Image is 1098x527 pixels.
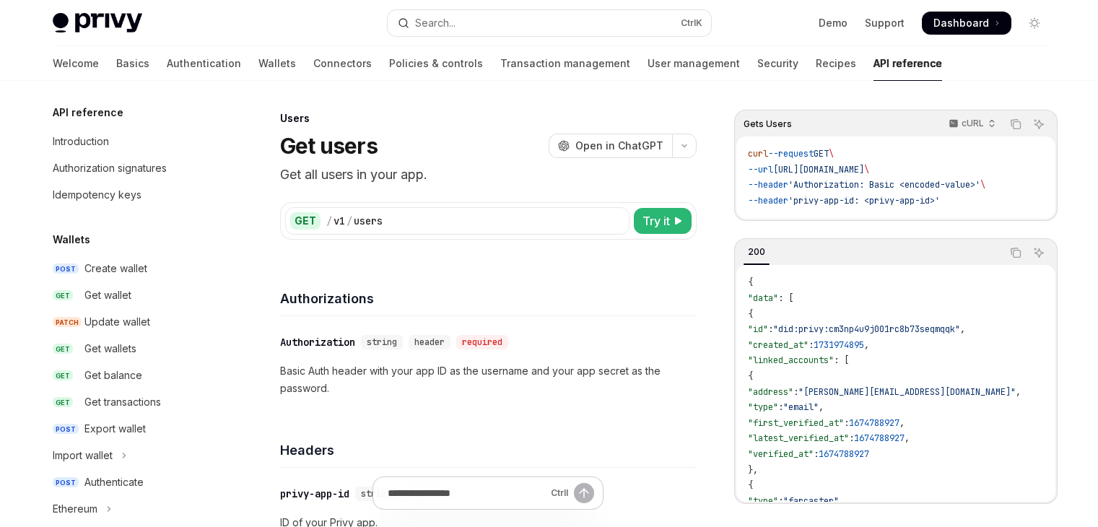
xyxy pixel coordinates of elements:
[84,287,131,304] div: Get wallet
[748,195,788,206] span: --header
[414,336,445,348] span: header
[258,46,296,81] a: Wallets
[634,208,692,234] button: Try it
[1006,243,1025,262] button: Copy the contents from the code block
[748,417,844,429] span: "first_verified_at"
[41,182,226,208] a: Idempotency keys
[642,212,670,230] span: Try it
[389,46,483,81] a: Policies & controls
[768,148,814,160] span: --request
[873,46,942,81] a: API reference
[773,323,960,335] span: "did:privy:cm3np4u9j001rc8b73seqmqqk"
[280,133,378,159] h1: Get users
[778,401,783,413] span: :
[865,16,905,30] a: Support
[84,393,161,411] div: Get transactions
[84,340,136,357] div: Get wallets
[41,336,226,362] a: GETGet wallets
[53,186,141,204] div: Idempotency keys
[334,214,345,228] div: v1
[748,323,768,335] span: "id"
[280,165,697,185] p: Get all users in your app.
[84,420,146,437] div: Export wallet
[549,134,672,158] button: Open in ChatGPT
[922,12,1011,35] a: Dashboard
[844,417,849,429] span: :
[53,477,79,488] span: POST
[167,46,241,81] a: Authentication
[829,148,834,160] span: \
[290,212,321,230] div: GET
[814,448,819,460] span: :
[41,309,226,335] a: PATCHUpdate wallet
[41,256,226,282] a: POSTCreate wallet
[849,432,854,444] span: :
[819,448,869,460] span: 1674788927
[748,276,753,288] span: {
[84,260,147,277] div: Create wallet
[648,46,740,81] a: User management
[748,432,849,444] span: "latest_verified_at"
[41,282,226,308] a: GETGet wallet
[793,386,798,398] span: :
[864,164,869,175] span: \
[809,339,814,351] span: :
[53,231,90,248] h5: Wallets
[744,118,792,130] span: Gets Users
[53,317,82,328] span: PATCH
[41,362,226,388] a: GETGet balance
[53,263,79,274] span: POST
[933,16,989,30] span: Dashboard
[1006,115,1025,134] button: Copy the contents from the code block
[854,432,905,444] span: 1674788927
[849,417,899,429] span: 1674788927
[41,129,226,154] a: Introduction
[748,339,809,351] span: "created_at"
[53,290,73,301] span: GET
[748,495,778,507] span: "type"
[748,386,793,398] span: "address"
[748,448,814,460] span: "verified_at"
[814,339,864,351] span: 1731974895
[783,401,819,413] span: "email"
[748,401,778,413] span: "type"
[41,469,226,495] a: POSTAuthenticate
[84,367,142,384] div: Get balance
[960,323,965,335] span: ,
[1029,243,1048,262] button: Ask AI
[84,474,144,491] div: Authenticate
[84,313,150,331] div: Update wallet
[388,477,545,509] input: Ask a question...
[819,16,848,30] a: Demo
[748,179,788,191] span: --header
[347,214,352,228] div: /
[819,401,824,413] span: ,
[116,46,149,81] a: Basics
[53,46,99,81] a: Welcome
[1023,12,1046,35] button: Toggle dark mode
[834,354,849,366] span: : [
[744,243,770,261] div: 200
[778,292,793,304] span: : [
[899,417,905,429] span: ,
[839,495,844,507] span: ,
[41,443,226,469] button: Toggle Import wallet section
[980,179,985,191] span: \
[941,112,1002,136] button: cURL
[757,46,798,81] a: Security
[53,397,73,408] span: GET
[388,10,711,36] button: Open search
[748,479,753,491] span: {
[748,148,768,160] span: curl
[41,155,226,181] a: Authorization signatures
[905,432,910,444] span: ,
[816,46,856,81] a: Recipes
[748,164,773,175] span: --url
[814,148,829,160] span: GET
[768,323,773,335] span: :
[53,424,79,435] span: POST
[773,164,864,175] span: [URL][DOMAIN_NAME]
[41,416,226,442] a: POSTExport wallet
[354,214,383,228] div: users
[575,139,663,153] span: Open in ChatGPT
